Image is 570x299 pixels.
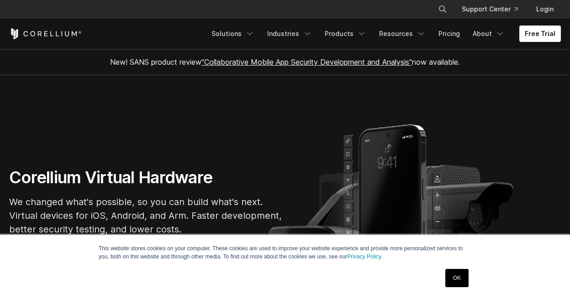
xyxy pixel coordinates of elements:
[445,269,469,287] a: OK
[262,26,317,42] a: Industries
[206,26,260,42] a: Solutions
[374,26,431,42] a: Resources
[427,1,561,17] div: Navigation Menu
[519,26,561,42] a: Free Trial
[319,26,372,42] a: Products
[529,1,561,17] a: Login
[110,57,460,67] span: New! SANS product review now available.
[9,167,283,188] h1: Corellium Virtual Hardware
[454,1,525,17] a: Support Center
[201,57,412,67] a: "Collaborative Mobile App Security Development and Analysis"
[434,1,451,17] button: Search
[9,28,82,39] a: Corellium Home
[99,244,471,261] p: This website stores cookies on your computer. These cookies are used to improve your website expe...
[467,26,510,42] a: About
[206,26,561,42] div: Navigation Menu
[347,253,382,260] a: Privacy Policy.
[433,26,465,42] a: Pricing
[9,195,283,236] p: We changed what's possible, so you can build what's next. Virtual devices for iOS, Android, and A...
